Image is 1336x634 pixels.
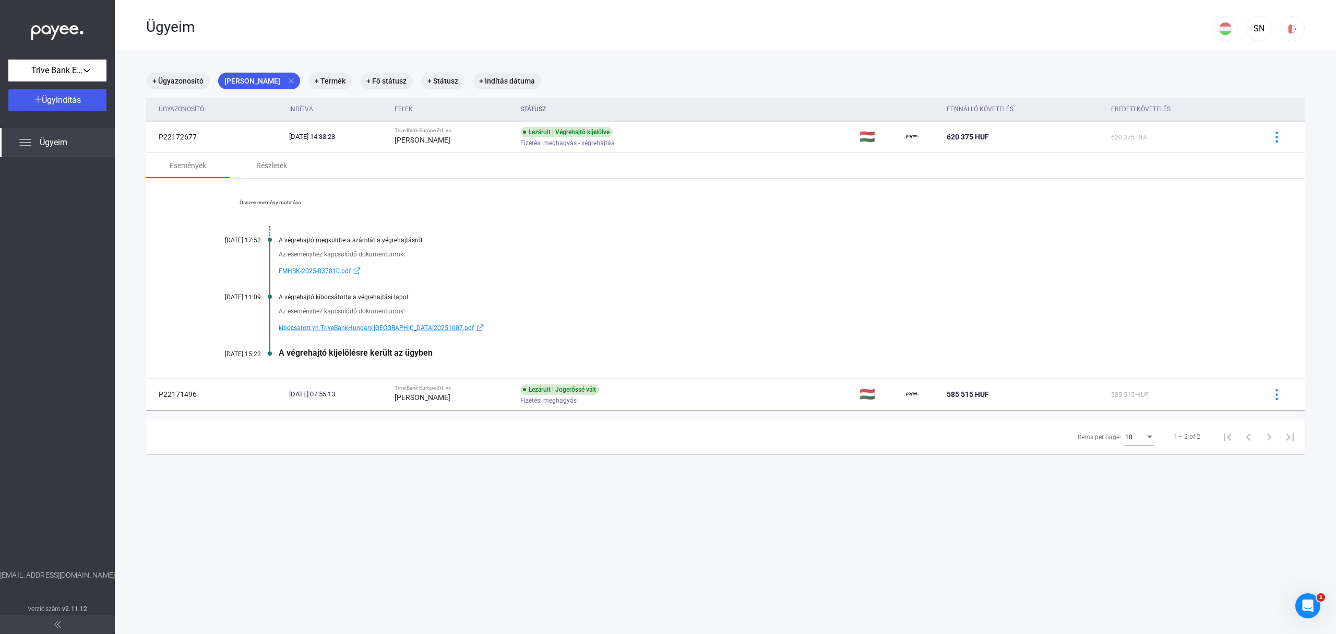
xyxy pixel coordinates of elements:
[1213,16,1238,41] button: HU
[1246,16,1271,41] button: SN
[8,60,106,81] button: Trive Bank Europe Zrt.
[159,103,204,115] div: Ügyazonosító
[1259,426,1280,447] button: Next page
[906,131,918,143] img: payee-logo
[279,322,1252,334] a: kibocsatott.vh.TriveBankHungary.[GEOGRAPHIC_DATA]20251007.pdfexternal-link-blue
[279,293,1252,301] div: A végrehajtó kibocsátotta a végrehajtási lapot
[289,103,313,115] div: Indítva
[1250,22,1268,35] div: SN
[1078,431,1121,443] div: Items per page:
[395,385,512,391] div: Trive Bank Europe Zrt. vs
[279,322,474,334] span: kibocsatott.vh.TriveBankHungary.[GEOGRAPHIC_DATA]20251007.pdf
[947,133,989,141] span: 620 375 HUF
[159,103,281,115] div: Ügyazonosító
[360,73,413,89] mat-chip: + Fő státusz
[1280,426,1301,447] button: Last page
[54,621,61,628] img: arrow-double-left-grey.svg
[947,390,989,398] span: 585 515 HUF
[1111,103,1252,115] div: Eredeti követelés
[395,103,413,115] div: Felek
[520,127,613,137] div: Lezárult | Végrehajtó kijelölve
[520,394,577,407] span: Fizetési meghagyás
[1271,132,1282,143] img: more-blue
[395,103,512,115] div: Felek
[279,249,1252,260] div: Az eseményhez kapcsolódó dokumentumok:
[906,388,918,401] img: payee-logo
[1271,389,1282,400] img: more-blue
[520,384,599,395] div: Lezárult | Jogerőssé vált
[1287,24,1298,34] img: logout-red
[287,76,296,86] mat-icon: close
[279,306,1252,316] div: Az eseményhez kapcsolódó dokumentumok:
[170,159,206,172] div: Események
[146,73,210,89] mat-chip: + Ügyazonosító
[395,393,450,402] strong: [PERSON_NAME]
[146,121,285,152] td: P22172677
[218,73,300,89] mat-chip: [PERSON_NAME]
[34,96,42,103] img: plus-white.svg
[198,199,341,206] a: Összes esemény mutatása
[146,18,1213,36] div: Ügyeim
[289,103,386,115] div: Indítva
[1111,134,1149,141] span: 620 375 HUF
[1266,126,1287,148] button: more-blue
[421,73,464,89] mat-chip: + Státusz
[855,379,902,410] td: 🇭🇺
[395,127,512,134] div: Trive Bank Europe Zrt. vs
[1295,593,1320,618] iframe: Intercom live chat
[198,293,261,301] div: [DATE] 11:09
[1317,593,1325,602] span: 1
[395,136,450,144] strong: [PERSON_NAME]
[351,267,363,275] img: external-link-blue
[19,136,31,149] img: list.svg
[308,73,352,89] mat-chip: + Termék
[8,89,106,111] button: Ügyindítás
[279,348,1252,358] div: A végrehajtó kijelölésre került az ügyben
[516,98,855,121] th: Státusz
[198,237,261,244] div: [DATE] 17:52
[198,350,261,358] div: [DATE] 15:22
[1266,383,1287,405] button: more-blue
[62,605,87,613] strong: v2.11.12
[1217,426,1238,447] button: First page
[289,389,386,400] div: [DATE] 07:55:13
[855,121,902,152] td: 🇭🇺
[1173,430,1200,443] div: 1 – 2 of 2
[1111,103,1171,115] div: Eredeti követelés
[40,136,67,149] span: Ügyeim
[256,159,287,172] div: Részletek
[279,265,1252,277] a: FMHBK-2025-037810.pdfexternal-link-blue
[1219,22,1232,35] img: HU
[279,237,1252,244] div: A végrehajtó megküldte a számlát a végrehajtásról
[1111,391,1149,398] span: 585 515 HUF
[1125,430,1154,443] mat-select: Items per page:
[1238,426,1259,447] button: Previous page
[289,132,386,142] div: [DATE] 14:38:28
[1125,433,1132,441] span: 10
[474,324,486,332] img: external-link-blue
[146,379,285,410] td: P22171496
[31,64,83,77] span: Trive Bank Europe Zrt.
[42,95,81,105] span: Ügyindítás
[947,103,1103,115] div: Fennálló követelés
[1280,16,1305,41] button: logout-red
[947,103,1013,115] div: Fennálló követelés
[31,19,83,41] img: white-payee-white-dot.svg
[520,137,614,149] span: Fizetési meghagyás - végrehajtás
[279,265,351,277] span: FMHBK-2025-037810.pdf
[473,73,541,89] mat-chip: + Indítás dátuma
